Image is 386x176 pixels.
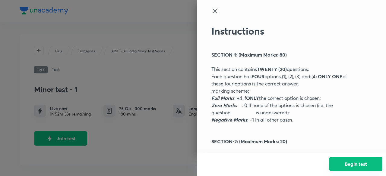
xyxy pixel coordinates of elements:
p: Each question has options (1), (2), (3) and (4). of these four options is the correct answer. [211,73,351,87]
strong: SECTION-1: (Maximum Marks: 80) [211,51,287,58]
em: Full Marks [211,95,234,101]
p: : [211,87,351,94]
strong: ONLY ONE [318,73,343,79]
u: marking scheme [211,88,248,94]
strong: TWENTY (20) [257,66,287,72]
button: Begin test [329,157,382,171]
strong: FIVE (5) [257,153,274,159]
p: : +4 If the correct option is chosen; [211,94,351,102]
p: This section contains questions. [211,66,351,73]
p: : 0 If none of the options is chosen (i.e. the question is unanswered); [211,102,351,116]
p: : –1 In all other cases. [211,116,351,123]
p: This section contains questions. [211,152,351,159]
h2: Instructions [211,25,351,37]
em: Negative Marks [211,116,247,123]
strong: SECTION-2: (Maximum Marks: 20) [211,138,287,144]
em: Zero Marks [211,102,237,108]
strong: FOUR [252,73,264,79]
strong: ONLY [246,95,259,101]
